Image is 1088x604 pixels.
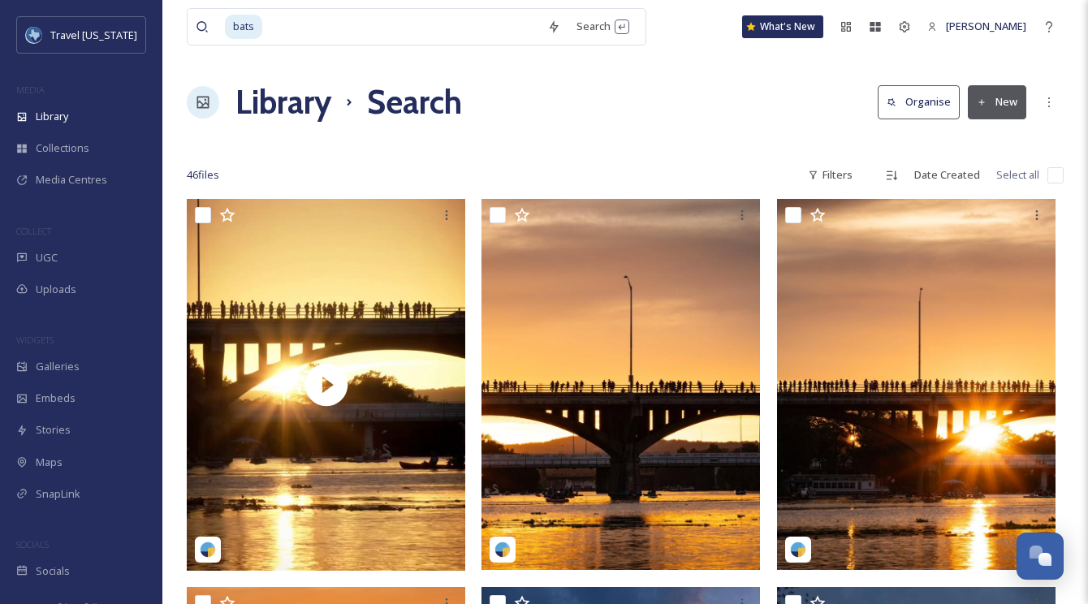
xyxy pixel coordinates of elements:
img: snapsea-logo.png [790,541,806,558]
span: Galleries [36,359,80,374]
button: Open Chat [1017,533,1064,580]
span: COLLECT [16,225,51,237]
span: MEDIA [16,84,45,96]
img: inishesh-17953519160848805.jpeg [481,199,760,570]
span: [PERSON_NAME] [946,19,1026,33]
span: Uploads [36,282,76,297]
span: Collections [36,140,89,156]
span: WIDGETS [16,334,54,346]
span: Select all [996,167,1039,183]
div: Date Created [906,159,988,191]
h1: Search [367,78,462,127]
span: Stories [36,422,71,438]
span: Library [36,109,68,124]
button: Organise [878,85,960,119]
span: Maps [36,455,63,470]
button: New [968,85,1026,119]
a: Library [235,78,331,127]
span: Socials [36,563,70,579]
img: images%20%281%29.jpeg [26,27,42,43]
img: snapsea-logo.png [494,541,511,558]
span: bats [225,15,262,38]
span: Media Centres [36,172,107,188]
img: snapsea-logo.png [200,541,216,558]
img: thumbnail [187,199,465,570]
div: Filters [800,159,861,191]
img: inishesh-18149982676387867.jpeg [777,199,1056,570]
span: SnapLink [36,486,80,502]
span: SOCIALS [16,538,49,550]
span: Embeds [36,390,76,406]
span: Travel [US_STATE] [50,28,137,42]
span: UGC [36,250,58,265]
a: What's New [742,15,823,38]
div: Search [568,11,637,42]
a: [PERSON_NAME] [919,11,1034,42]
span: 46 file s [187,167,219,183]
